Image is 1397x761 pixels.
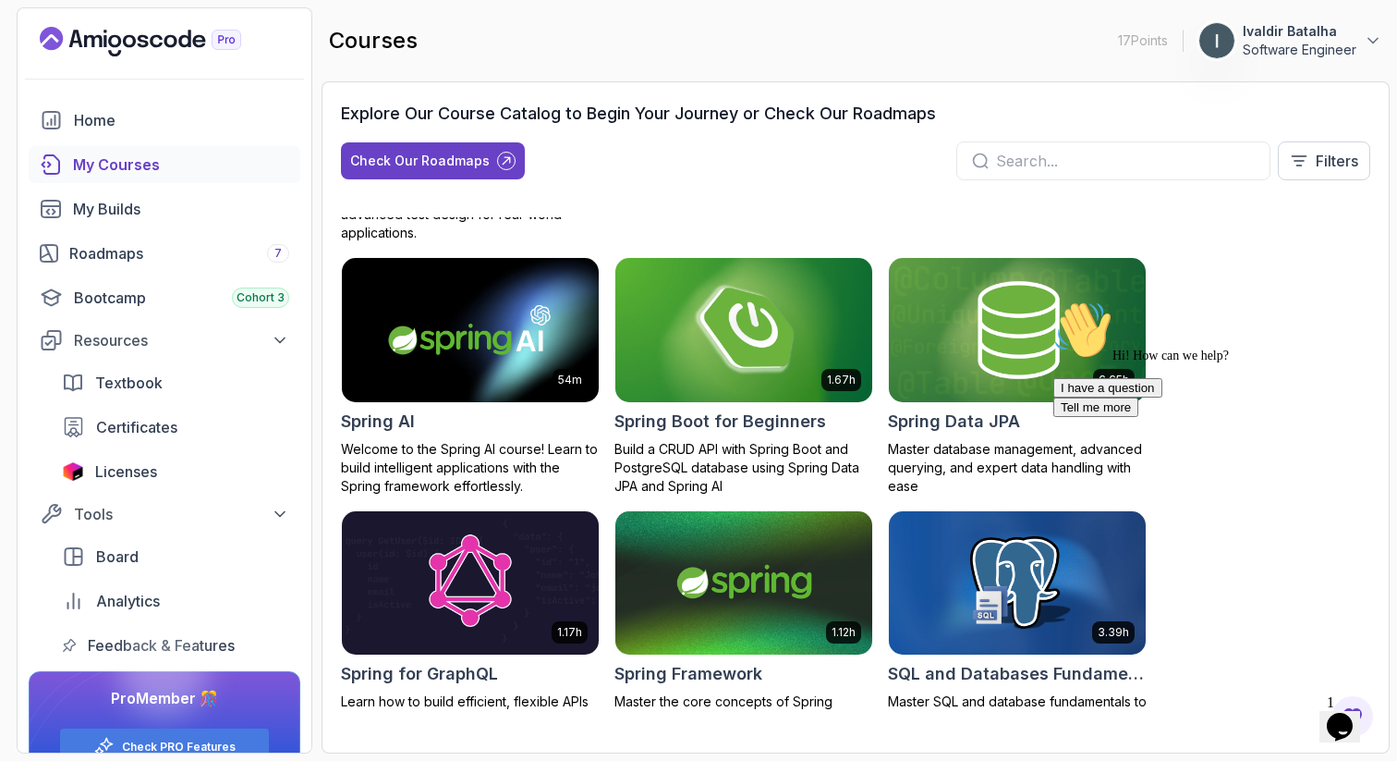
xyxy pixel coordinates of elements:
[74,109,289,131] div: Home
[341,257,600,496] a: Spring AI card54mSpring AIWelcome to the Spring AI course! Learn to build intelligent application...
[29,190,300,227] a: builds
[29,279,300,316] a: bootcamp
[1319,687,1379,743] iframe: chat widget
[341,661,498,687] h2: Spring for GraphQL
[73,153,289,176] div: My Courses
[7,7,340,124] div: 👋Hi! How can we help?I have a questionTell me more
[95,372,163,394] span: Textbook
[341,409,415,435] h2: Spring AI
[29,324,300,357] button: Resources
[1199,23,1234,58] img: user profile image
[889,258,1146,402] img: Spring Data JPA card
[96,416,177,438] span: Certificates
[237,290,285,305] span: Cohort 3
[614,440,873,496] p: Build a CRUD API with Spring Boot and PostgreSQL database using Spring Data JPA and Spring AI
[558,373,582,387] p: 54m
[341,440,600,496] p: Welcome to the Spring AI course! Learn to build intelligent applications with the Spring framewor...
[51,364,300,401] a: textbook
[996,150,1255,172] input: Search...
[888,661,1147,687] h2: SQL and Databases Fundamentals
[329,26,418,55] h2: courses
[888,257,1147,496] a: Spring Data JPA card6.65hSpring Data JPAMaster database management, advanced querying, and expert...
[96,590,160,612] span: Analytics
[342,511,599,656] img: Spring for GraphQL card
[342,258,599,402] img: Spring AI card
[350,152,490,170] div: Check Our Roadmaps
[1046,293,1379,678] iframe: chat widget
[557,625,582,640] p: 1.17h
[1198,22,1382,59] button: user profile imageIvaldir BatalhaSoftware Engineer
[51,583,300,620] a: analytics
[614,661,762,687] h2: Spring Framework
[274,246,282,261] span: 7
[29,146,300,183] a: courses
[51,453,300,490] a: licenses
[7,104,92,124] button: Tell me more
[615,511,872,656] img: Spring Framework card
[827,373,856,387] p: 1.67h
[7,7,67,67] img: :wave:
[614,409,826,435] h2: Spring Boot for Beginners
[614,257,873,496] a: Spring Boot for Beginners card1.67hSpring Boot for BeginnersBuild a CRUD API with Spring Boot and...
[832,625,856,640] p: 1.12h
[96,546,139,568] span: Board
[29,497,300,531] button: Tools
[7,85,116,104] button: I have a question
[74,287,289,309] div: Bootcamp
[88,634,235,657] span: Feedback & Features
[74,329,289,351] div: Resources
[1316,150,1358,172] p: Filters
[1243,41,1356,59] p: Software Engineer
[889,511,1146,656] img: SQL and Databases Fundamentals card
[609,254,879,405] img: Spring Boot for Beginners card
[888,440,1147,496] p: Master database management, advanced querying, and expert data handling with ease
[888,510,1147,749] a: SQL and Databases Fundamentals card3.39hSQL and Databases FundamentalsMaster SQL and database fun...
[62,462,84,481] img: jetbrains icon
[1243,22,1356,41] p: Ivaldir Batalha
[51,538,300,575] a: board
[1278,141,1370,180] button: Filters
[341,693,600,748] p: Learn how to build efficient, flexible APIs using GraphQL and integrate them with modern front-en...
[7,55,183,69] span: Hi! How can we help?
[51,627,300,664] a: feedback
[95,460,157,483] span: Licenses
[888,693,1147,748] p: Master SQL and database fundamentals to enhance your data querying and management skills.
[74,503,289,525] div: Tools
[51,409,300,446] a: certificates
[341,142,525,179] button: Check Our Roadmaps
[122,740,236,755] a: Check PRO Features
[1118,31,1168,50] p: 17 Points
[40,27,284,56] a: Landing page
[69,242,289,264] div: Roadmaps
[29,102,300,139] a: home
[341,101,936,127] h3: Explore Our Course Catalog to Begin Your Journey or Check Our Roadmaps
[29,235,300,272] a: roadmaps
[888,409,1020,435] h2: Spring Data JPA
[341,510,600,749] a: Spring for GraphQL card1.17hSpring for GraphQLLearn how to build efficient, flexible APIs using G...
[73,198,289,220] div: My Builds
